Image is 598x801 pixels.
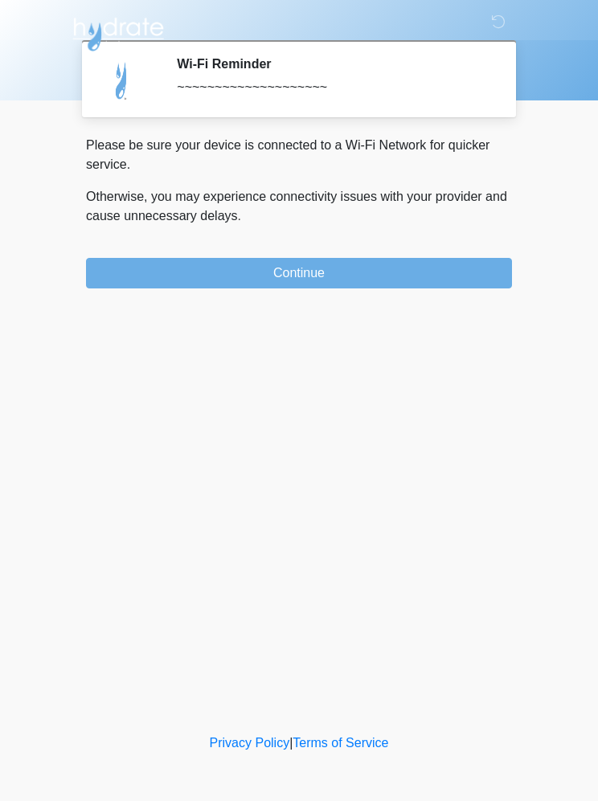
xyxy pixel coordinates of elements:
[86,258,512,288] button: Continue
[86,136,512,174] p: Please be sure your device is connected to a Wi-Fi Network for quicker service.
[293,736,388,750] a: Terms of Service
[86,187,512,226] p: Otherwise, you may experience connectivity issues with your provider and cause unnecessary delays
[210,736,290,750] a: Privacy Policy
[177,78,488,97] div: ~~~~~~~~~~~~~~~~~~~~
[289,736,293,750] a: |
[238,209,241,223] span: .
[98,56,146,104] img: Agent Avatar
[70,12,166,52] img: Hydrate IV Bar - Flagstaff Logo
